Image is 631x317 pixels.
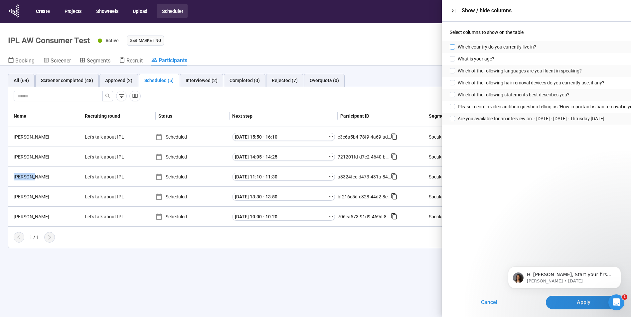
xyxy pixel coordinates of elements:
span: Segments [87,57,110,64]
span: G&B_MARKETING [130,37,161,44]
span: Screener [51,57,71,64]
span: [DATE] 11:10 - 11:30 [235,173,277,180]
div: [PERSON_NAME] [11,213,82,220]
div: a8324fee-d473-431a-844c-6db16a6d608d [338,173,391,180]
a: Recruit [119,57,143,65]
span: Apply [577,298,590,306]
div: Scheduled [156,153,230,160]
button: left [14,232,24,243]
th: Status [156,105,230,127]
th: Recruiting round [82,105,156,127]
th: Next step [230,105,338,127]
span: search [105,93,110,99]
button: Projects [59,4,86,18]
a: Segments [79,57,110,65]
div: Completed (0) [230,77,260,84]
span: [DATE] 14:05 - 14:25 [235,153,277,160]
button: search [102,91,113,101]
button: Cancel [451,296,527,309]
button: [DATE] 15:50 - 16:10 [232,133,327,141]
div: [PERSON_NAME] [11,173,82,180]
span: 1 [622,294,627,300]
th: Participant ID [338,105,426,127]
div: Overquota (0) [310,77,339,84]
h1: IPL AW Consumer Test [8,36,90,45]
th: Segments [426,105,525,127]
span: [DATE] 13:30 - 13:50 [235,193,277,200]
span: [DATE] 10:00 - 10:20 [235,213,277,220]
div: [PERSON_NAME] [11,133,82,141]
div: Interviewed (2) [186,77,218,84]
button: Apply [546,296,622,309]
div: [PERSON_NAME] [11,193,82,200]
div: Rejected (7) [272,77,298,84]
div: Select columns to show on the table [450,30,623,35]
div: 721201fd-d7c2-4640-b28a-de55e3ceb1a2 [338,153,391,160]
div: Speaks English [429,153,460,160]
span: Which of the following languages are you fluent in speaking? [458,67,582,74]
div: 1 / 1 [30,234,39,241]
button: [DATE] 11:10 - 11:30 [232,173,327,181]
iframe: Intercom notifications message [498,253,631,299]
span: Participants [159,57,187,63]
span: Which country do you currently live in? [458,43,536,51]
button: ellipsis [327,153,335,161]
div: Let's talk about IPL [82,170,132,183]
div: [PERSON_NAME] [11,153,82,160]
div: Screener completed (48) [41,77,93,84]
span: Booking [15,57,35,64]
button: ellipsis [327,213,335,221]
div: e3c6a5b4-78f9-4a69-ad52-2f1349e654c6 [338,133,391,141]
button: Scheduler [157,4,188,18]
div: Let's talk about IPL [82,131,132,143]
span: ellipsis [328,174,334,179]
button: [DATE] 10:00 - 10:20 [232,213,327,221]
span: Which of the following statements best describes you? [458,91,569,98]
span: What is your age? [458,55,494,62]
a: Participants [151,57,187,65]
div: Scheduled (5) [144,77,174,84]
span: Active [105,38,119,43]
span: Cancel [481,298,497,306]
div: Scheduled [156,213,230,220]
a: Booking [8,57,35,65]
span: ellipsis [328,154,334,159]
div: Speaks English [429,193,460,200]
div: Scheduled [156,133,230,141]
div: Let's talk about IPL [82,210,132,223]
div: All (64) [14,77,29,84]
span: ellipsis [328,134,334,139]
div: Let's talk about IPL [82,151,132,163]
div: bf216e5d-e828-44d2-8e97-815b79c57c8e [338,193,391,200]
div: Scheduled [156,193,230,200]
span: ellipsis [328,194,334,199]
button: Create [31,4,55,18]
span: right [47,235,52,240]
button: [DATE] 14:05 - 14:25 [232,153,327,161]
button: right [44,232,55,243]
span: Which of the following hair removal devices do you currently use, if any? [458,79,604,86]
button: ellipsis [327,133,335,141]
div: Speaks English [429,173,460,180]
iframe: Intercom live chat [608,294,624,310]
span: ellipsis [328,214,334,219]
div: Speaks English [429,133,460,141]
span: left [16,235,22,240]
button: [DATE] 13:30 - 13:50 [232,193,327,201]
div: 706ca573-91d9-469d-8c25-effcb1680ffa [338,213,391,220]
button: Upload [127,4,152,18]
button: ellipsis [327,193,335,201]
span: Are you available for an interview on: - [DATE] - [DATE] - Thrusday [DATE] [458,115,604,122]
button: ellipsis [327,173,335,181]
button: Showreels [91,4,123,18]
span: [DATE] 15:50 - 16:10 [235,133,277,141]
div: Speaks English [429,213,460,220]
th: Name [8,105,82,127]
div: Show / hide columns [462,7,620,15]
span: Recruit [126,57,143,64]
div: Approved (2) [105,77,132,84]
